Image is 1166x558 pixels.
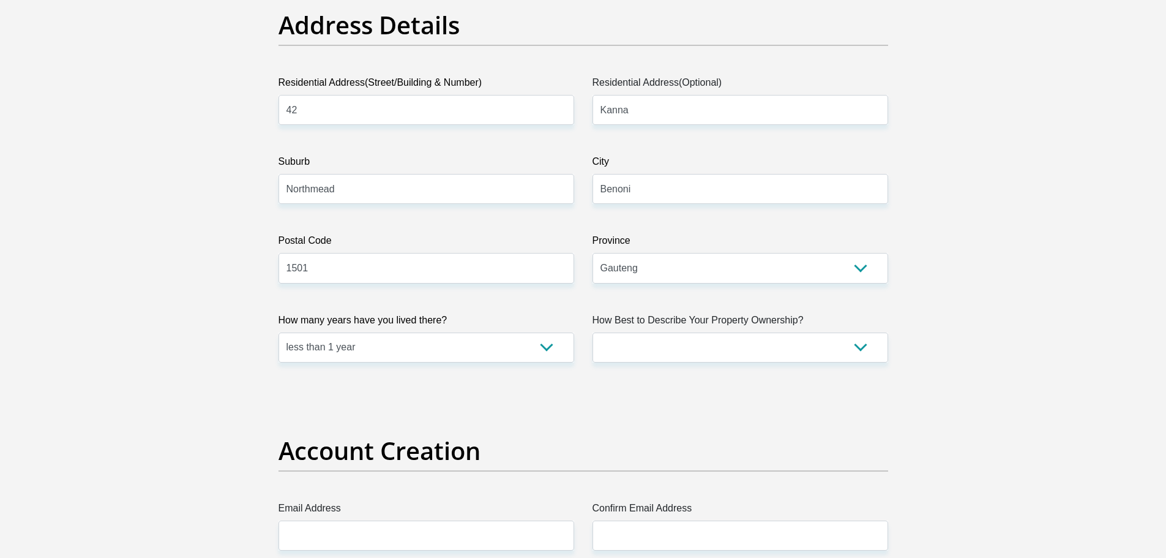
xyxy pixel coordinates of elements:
[592,75,888,95] label: Residential Address(Optional)
[278,501,574,521] label: Email Address
[278,313,574,333] label: How many years have you lived there?
[592,154,888,174] label: City
[592,95,888,125] input: Address line 2 (Optional)
[592,333,888,363] select: Please select a value
[592,521,888,551] input: Confirm Email Address
[278,233,574,253] label: Postal Code
[592,233,888,253] label: Province
[278,436,888,466] h2: Account Creation
[278,521,574,551] input: Email Address
[278,75,574,95] label: Residential Address(Street/Building & Number)
[592,501,888,521] label: Confirm Email Address
[278,10,888,40] h2: Address Details
[278,174,574,204] input: Suburb
[592,313,888,333] label: How Best to Describe Your Property Ownership?
[278,253,574,283] input: Postal Code
[278,333,574,363] select: Please select a value
[592,253,888,283] select: Please Select a Province
[592,174,888,204] input: City
[278,154,574,174] label: Suburb
[278,95,574,125] input: Valid residential address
